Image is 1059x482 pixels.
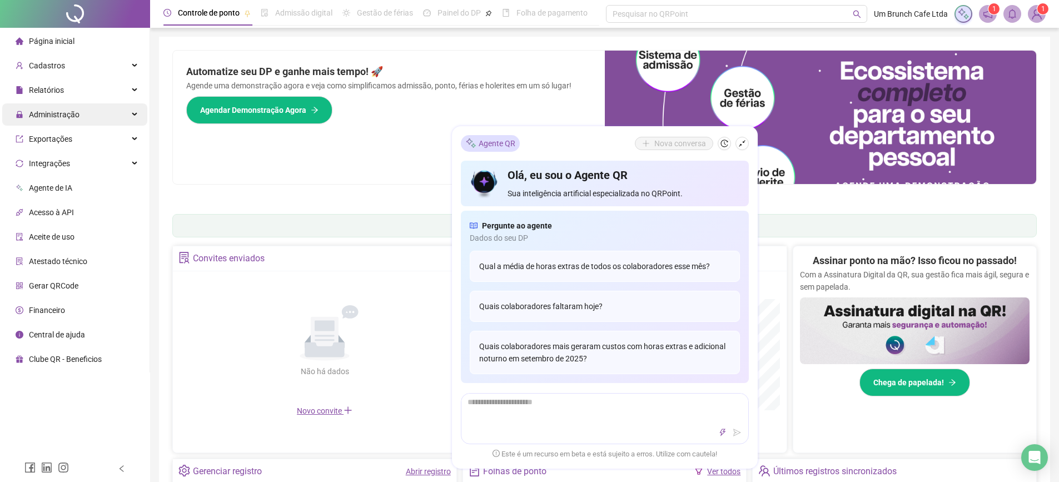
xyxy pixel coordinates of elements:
h4: Olá, eu sou o Agente QR [508,167,739,183]
span: dashboard [423,9,431,17]
div: Folhas de ponto [483,462,546,481]
span: solution [178,252,190,264]
div: Convites enviados [193,249,265,268]
span: export [16,135,23,143]
div: Qual a média de horas extras de todos os colaboradores esse mês? [470,251,740,282]
span: team [758,465,770,476]
span: Relatórios [29,86,64,95]
sup: 1 [988,3,1000,14]
span: Gestão de férias [357,8,413,17]
span: Atestado técnico [29,257,87,266]
span: sync [16,160,23,167]
div: Open Intercom Messenger [1021,444,1048,471]
span: search [853,10,861,18]
span: clock-circle [163,9,171,17]
div: Últimos registros sincronizados [773,462,897,481]
div: Agente QR [461,135,520,152]
span: pushpin [244,10,251,17]
p: Agende uma demonstração agora e veja como simplificamos admissão, ponto, férias e holerites em um... [186,79,591,92]
span: user-add [16,62,23,69]
span: facebook [24,462,36,473]
span: book [502,9,510,17]
span: Novo convite [297,406,352,415]
span: pushpin [485,10,492,17]
img: 78974 [1028,6,1045,22]
span: shrink [738,140,746,147]
span: notification [983,9,993,19]
span: home [16,37,23,45]
p: Com a Assinatura Digital da QR, sua gestão fica mais ágil, segura e sem papelada. [800,269,1030,293]
span: audit [16,233,23,241]
span: Acesso à API [29,208,74,217]
button: Nova conversa [635,137,713,150]
span: lock [16,111,23,118]
button: thunderbolt [716,426,729,439]
div: Gerenciar registro [193,462,262,481]
span: Página inicial [29,37,74,46]
span: sun [342,9,350,17]
span: Integrações [29,159,70,168]
a: Ver todos [707,467,740,476]
span: thunderbolt [719,429,727,436]
span: Financeiro [29,306,65,315]
span: gift [16,355,23,363]
span: Dados do seu DP [470,232,740,244]
span: instagram [58,462,69,473]
span: setting [178,465,190,476]
h2: Assinar ponto na mão? Isso ficou no passado! [813,253,1017,269]
span: 1 [992,5,996,13]
span: exclamation-circle [493,450,500,457]
span: Chega de papelada! [873,376,944,389]
span: history [720,140,728,147]
img: sparkle-icon.fc2bf0ac1784a2077858766a79e2daf3.svg [957,8,969,20]
span: file [16,86,23,94]
img: banner%2F02c71560-61a6-44d4-94b9-c8ab97240462.png [800,297,1030,364]
span: Administração [29,110,79,119]
button: Chega de papelada! [859,369,970,396]
span: filter [695,468,703,475]
a: Abrir registro [406,467,451,476]
img: banner%2Fd57e337e-a0d3-4837-9615-f134fc33a8e6.png [605,51,1037,184]
img: sparkle-icon.fc2bf0ac1784a2077858766a79e2daf3.svg [465,137,476,149]
span: read [470,220,478,232]
span: file-text [469,465,480,476]
span: qrcode [16,282,23,290]
span: Clube QR - Beneficios [29,355,102,364]
button: send [730,426,744,439]
span: dollar [16,306,23,314]
div: Não há dados [274,365,376,377]
h2: Automatize seu DP e ganhe mais tempo! 🚀 [186,64,591,79]
img: icon [470,167,499,200]
div: Quais colaboradores mais geraram custos com horas extras e adicional noturno em setembro de 2025? [470,331,740,374]
span: 1 [1041,5,1045,13]
span: Cadastros [29,61,65,70]
span: arrow-right [311,106,319,114]
span: Exportações [29,135,72,143]
span: file-done [261,9,269,17]
span: Este é um recurso em beta e está sujeito a erros. Utilize com cautela! [493,449,717,460]
span: Painel do DP [437,8,481,17]
span: plus [344,406,352,415]
span: Aceite de uso [29,232,74,241]
span: arrow-right [948,379,956,386]
span: solution [16,257,23,265]
span: api [16,208,23,216]
span: Sua inteligência artificial especializada no QRPoint. [508,187,739,200]
span: Um Brunch Cafe Ltda [874,8,948,20]
span: info-circle [16,331,23,339]
sup: Atualize o seu contato no menu Meus Dados [1037,3,1048,14]
div: Quais colaboradores faltaram hoje? [470,291,740,322]
span: Agente de IA [29,183,72,192]
span: Central de ajuda [29,330,85,339]
button: Agendar Demonstração Agora [186,96,332,124]
span: Controle de ponto [178,8,240,17]
span: Pergunte ao agente [482,220,552,232]
span: Folha de pagamento [516,8,588,17]
span: Admissão digital [275,8,332,17]
span: linkedin [41,462,52,473]
span: Agendar Demonstração Agora [200,104,306,116]
span: bell [1007,9,1017,19]
span: left [118,465,126,473]
span: Gerar QRCode [29,281,78,290]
